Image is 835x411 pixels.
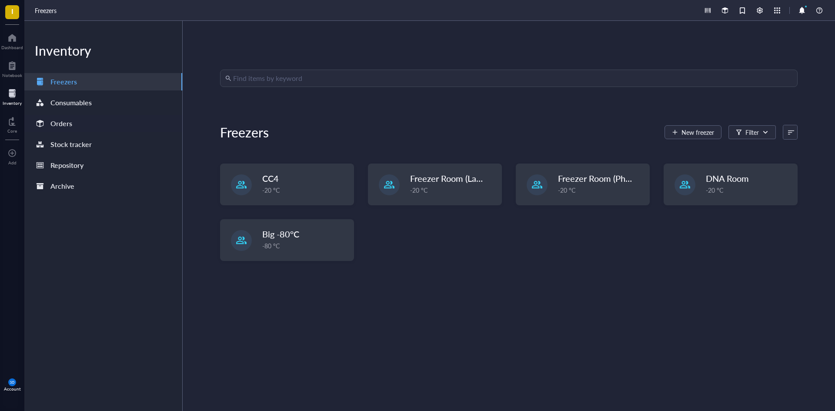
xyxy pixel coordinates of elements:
a: Inventory [3,87,22,106]
div: Account [4,386,21,391]
span: New freezer [681,129,714,136]
a: Orders [24,115,182,132]
span: SO [10,380,14,384]
div: Archive [50,180,74,192]
div: Notebook [2,73,22,78]
div: Inventory [24,42,182,59]
div: Filter [745,127,759,137]
button: New freezer [665,125,721,139]
a: Archive [24,177,182,195]
div: Freezers [220,124,269,141]
span: Freezer Room (PhDs) [558,172,638,184]
span: DNA Room [706,172,749,184]
span: CC4 [262,172,279,184]
div: Stock tracker [50,138,92,150]
a: Dashboard [1,31,23,50]
div: Add [8,160,17,165]
a: Notebook [2,59,22,78]
a: Stock tracker [24,136,182,153]
div: Inventory [3,100,22,106]
div: -20 °C [410,185,496,195]
a: Freezers [35,6,58,15]
div: Consumables [50,97,92,109]
div: Freezers [50,76,77,88]
span: Big -80°C [262,228,299,240]
span: Freezer Room (Lab Techs) [410,172,507,184]
a: Repository [24,157,182,174]
div: -20 °C [262,185,348,195]
a: Consumables [24,94,182,111]
a: Core [7,114,17,134]
div: Core [7,128,17,134]
div: Repository [50,159,83,171]
div: Orders [50,117,72,130]
div: Dashboard [1,45,23,50]
div: -20 °C [706,185,792,195]
div: -20 °C [558,185,644,195]
a: Freezers [24,73,182,90]
div: -80 °C [262,241,348,251]
span: I [11,6,13,17]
